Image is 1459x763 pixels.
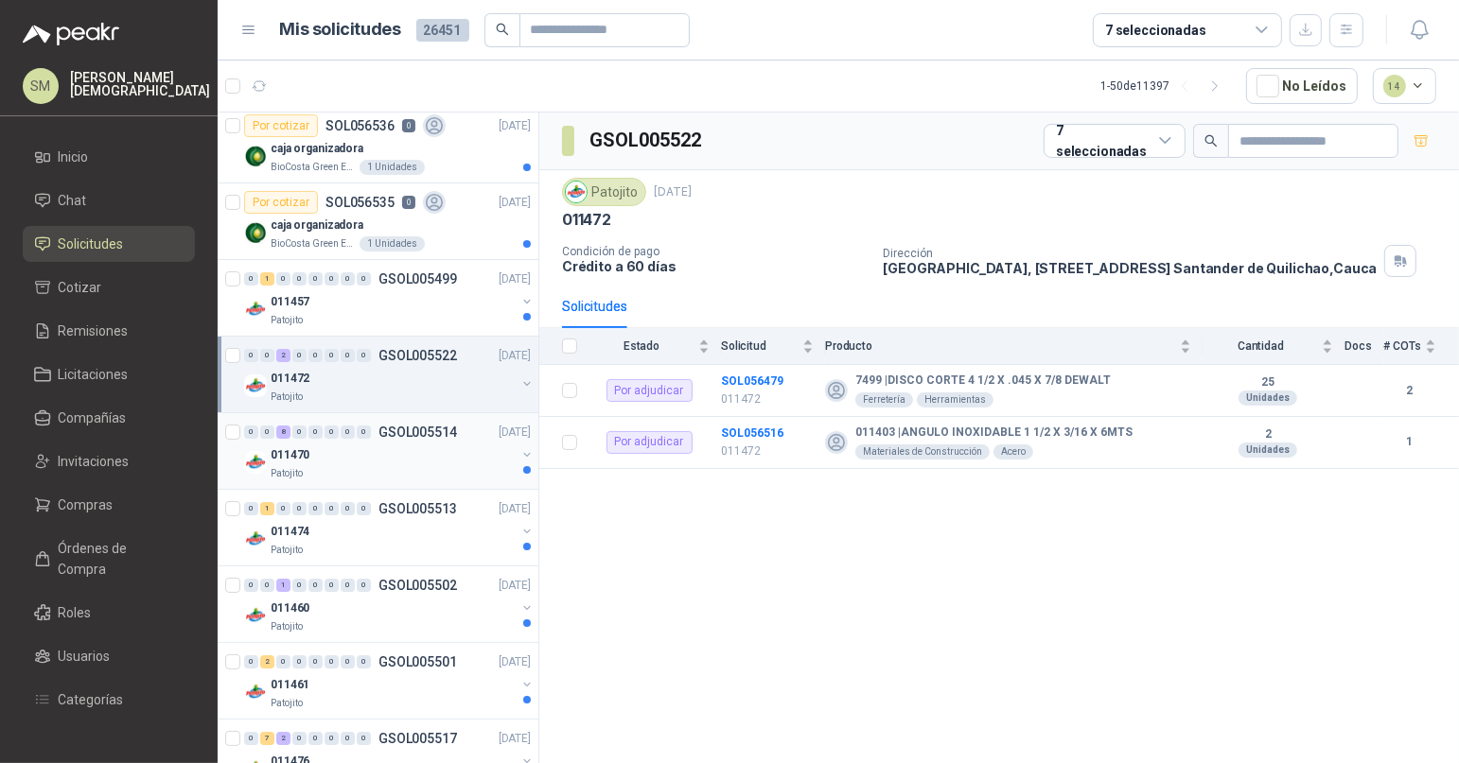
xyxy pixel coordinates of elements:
[1383,382,1436,400] b: 2
[499,577,531,595] p: [DATE]
[276,425,290,439] div: 8
[59,494,114,515] span: Compras
[1203,427,1333,442] b: 2
[308,655,323,668] div: 0
[499,270,531,288] p: [DATE]
[23,638,195,674] a: Usuarios
[402,196,415,209] p: 0
[496,23,509,36] span: search
[23,313,195,349] a: Remisiones
[562,245,868,258] p: Condición de pago
[855,392,913,408] div: Ferretería
[244,681,267,703] img: Company Logo
[244,655,258,668] div: 0
[244,349,258,362] div: 0
[23,682,195,718] a: Categorías
[292,732,307,745] div: 0
[378,579,457,592] p: GSOL005502
[499,500,531,518] p: [DATE]
[308,579,323,592] div: 0
[23,487,195,523] a: Compras
[1246,68,1358,104] button: No Leídos
[260,272,274,286] div: 1
[23,139,195,175] a: Inicio
[260,579,274,592] div: 0
[589,126,704,155] h3: GSOL005522
[23,356,195,392] a: Licitaciones
[271,543,303,558] p: Patojito
[1239,442,1297,458] div: Unidades
[825,328,1203,365] th: Producto
[244,268,535,328] a: 0 1 0 0 0 0 0 0 GSOL005499[DATE] Company Logo011457Patojito
[378,425,457,439] p: GSOL005514
[606,379,693,402] div: Por adjudicar
[499,730,531,748] p: [DATE]
[1383,328,1459,365] th: # COTs
[244,650,535,711] a: 0 2 0 0 0 0 0 0 GSOL005501[DATE] Company Logo011461Patojito
[325,272,339,286] div: 0
[357,425,371,439] div: 0
[1203,328,1345,365] th: Cantidad
[1383,433,1436,451] b: 1
[23,400,195,436] a: Compañías
[260,349,274,362] div: 0
[59,364,129,385] span: Licitaciones
[325,196,395,209] p: SOL056535
[721,374,783,388] a: SOL056479
[721,442,814,460] p: 011472
[499,653,531,671] p: [DATE]
[1101,71,1231,101] div: 1 - 50 de 11397
[1345,328,1383,365] th: Docs
[341,655,355,668] div: 0
[59,190,87,211] span: Chat
[260,655,274,668] div: 2
[308,502,323,515] div: 0
[325,502,339,515] div: 0
[271,160,356,175] p: BioCosta Green Energy S.A.S
[292,502,307,515] div: 0
[499,194,531,212] p: [DATE]
[276,732,290,745] div: 2
[271,523,309,541] p: 011474
[308,272,323,286] div: 0
[1203,375,1333,390] b: 25
[357,272,371,286] div: 0
[589,339,694,353] span: Estado
[260,502,274,515] div: 1
[23,68,59,104] div: SM
[244,374,267,397] img: Company Logo
[260,425,274,439] div: 0
[360,160,425,175] div: 1 Unidades
[244,425,258,439] div: 0
[23,182,195,218] a: Chat
[276,502,290,515] div: 0
[1105,20,1206,41] div: 7 seleccionadas
[244,344,535,405] a: 0 0 2 0 0 0 0 0 GSOL005522[DATE] Company Logo011472Patojito
[721,390,814,408] p: 011472
[308,732,323,745] div: 0
[1056,120,1151,162] div: 7 seleccionadas
[23,23,119,45] img: Logo peakr
[271,293,309,311] p: 011457
[325,579,339,592] div: 0
[566,182,587,202] img: Company Logo
[341,425,355,439] div: 0
[855,444,990,460] div: Materiales de Construcción
[416,19,469,42] span: 26451
[357,502,371,515] div: 0
[271,236,356,251] p: BioCosta Green Energy S.A.S
[23,595,195,631] a: Roles
[993,444,1033,460] div: Acero
[218,183,538,260] a: Por cotizarSOL0565350[DATE] Company Logocaja organizadoraBioCosta Green Energy S.A.S1 Unidades
[325,655,339,668] div: 0
[244,298,267,321] img: Company Logo
[341,579,355,592] div: 0
[292,655,307,668] div: 0
[1373,68,1437,104] button: 14
[271,466,303,481] p: Patojito
[378,732,457,745] p: GSOL005517
[341,502,355,515] div: 0
[244,145,267,167] img: Company Logo
[59,147,89,167] span: Inicio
